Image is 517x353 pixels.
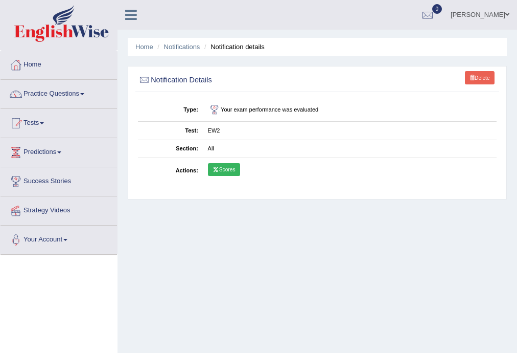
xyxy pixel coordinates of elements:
span: 0 [432,4,442,14]
th: Actions [138,158,203,183]
a: Your Account [1,226,117,251]
a: Delete [465,71,495,84]
a: Home [1,51,117,76]
td: All [203,140,497,158]
td: Your exam performance was evaluated [203,99,497,122]
a: Strategy Videos [1,196,117,222]
a: Home [135,43,153,51]
a: Tests [1,109,117,135]
a: Scores [208,163,240,176]
th: Section [138,140,203,158]
li: Notification details [202,42,265,52]
th: Test [138,122,203,140]
td: EW2 [203,122,497,140]
a: Notifications [164,43,200,51]
th: Type [138,99,203,122]
a: Predictions [1,138,117,164]
a: Practice Questions [1,80,117,105]
a: Success Stories [1,167,117,193]
h2: Notification Details [138,74,361,87]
